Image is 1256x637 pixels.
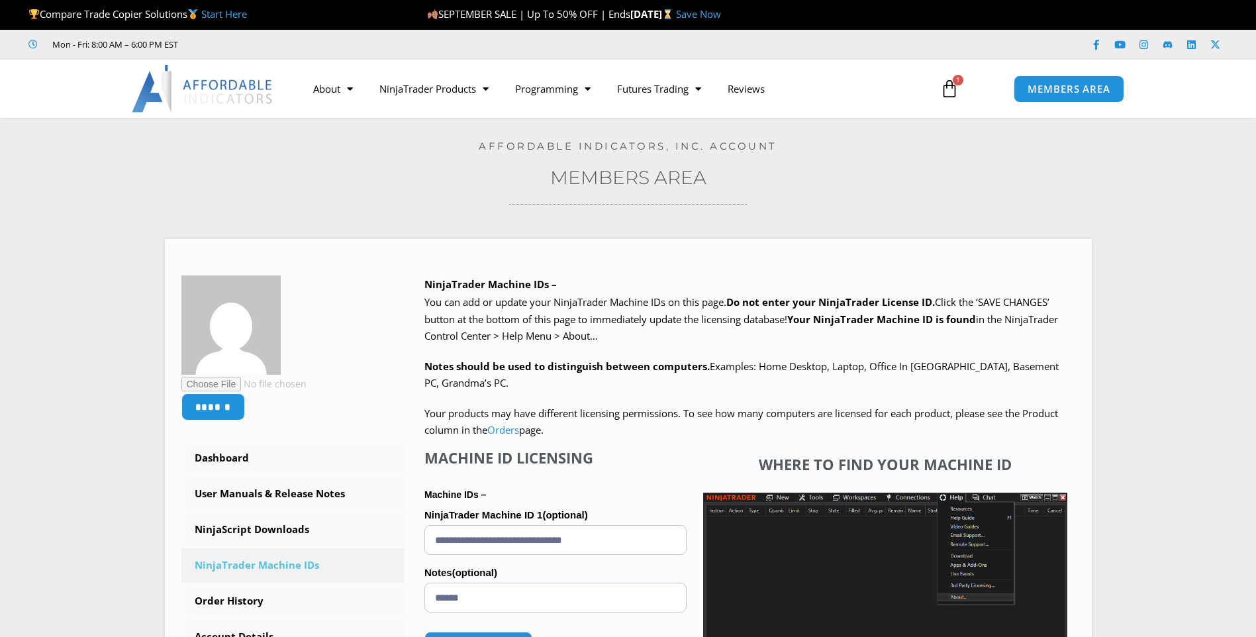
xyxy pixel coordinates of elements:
[604,73,714,104] a: Futures Trading
[28,7,247,21] span: Compare Trade Copier Solutions
[502,73,604,104] a: Programming
[181,584,405,618] a: Order History
[703,456,1067,473] h4: Where to find your Machine ID
[920,70,979,108] a: 1
[428,9,438,19] img: 🍂
[424,449,687,466] h4: Machine ID Licensing
[542,509,587,520] span: (optional)
[197,38,395,51] iframe: Customer reviews powered by Trustpilot
[181,548,405,583] a: NinjaTrader Machine IDs
[366,73,502,104] a: NinjaTrader Products
[787,313,976,326] strong: Your NinjaTrader Machine ID is found
[181,275,281,375] img: 35ca8a348525cabb16f3b41e44c1f2e3f155ac516c2da6fc84aff4d8d9b1b4a1
[452,567,497,578] span: (optional)
[479,140,777,152] a: Affordable Indicators, Inc. Account
[676,7,721,21] a: Save Now
[424,277,557,291] b: NinjaTrader Machine IDs –
[132,65,274,113] img: LogoAI | Affordable Indicators – NinjaTrader
[424,489,486,500] strong: Machine IDs –
[424,360,710,373] strong: Notes should be used to distinguish between computers.
[424,563,687,583] label: Notes
[424,360,1059,390] span: Examples: Home Desktop, Laptop, Office In [GEOGRAPHIC_DATA], Basement PC, Grandma’s PC.
[181,477,405,511] a: User Manuals & Release Notes
[29,9,39,19] img: 🏆
[181,513,405,547] a: NinjaScript Downloads
[49,36,178,52] span: Mon - Fri: 8:00 AM – 6:00 PM EST
[424,407,1058,437] span: Your products may have different licensing permissions. To see how many computers are licensed fo...
[663,9,673,19] img: ⌛
[714,73,778,104] a: Reviews
[630,7,676,21] strong: [DATE]
[300,73,366,104] a: About
[424,295,726,309] span: You can add or update your NinjaTrader Machine IDs on this page.
[181,441,405,475] a: Dashboard
[487,423,519,436] a: Orders
[953,75,963,85] span: 1
[424,295,1058,342] span: Click the ‘SAVE CHANGES’ button at the bottom of this page to immediately update the licensing da...
[726,295,935,309] b: Do not enter your NinjaTrader License ID.
[427,7,630,21] span: SEPTEMBER SALE | Up To 50% OFF | Ends
[300,73,925,104] nav: Menu
[424,505,687,525] label: NinjaTrader Machine ID 1
[201,7,247,21] a: Start Here
[1014,75,1124,103] a: MEMBERS AREA
[1028,84,1110,94] span: MEMBERS AREA
[550,166,706,189] a: Members Area
[188,9,198,19] img: 🥇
